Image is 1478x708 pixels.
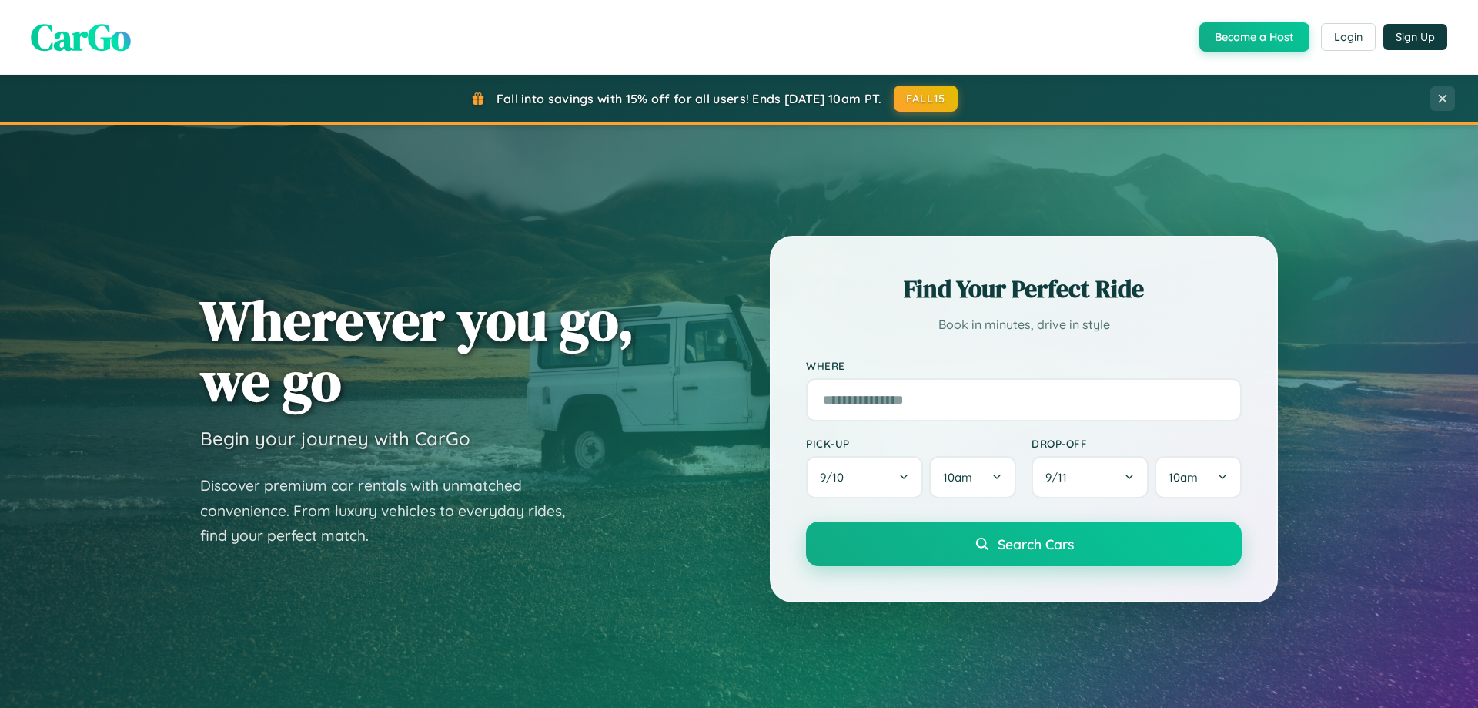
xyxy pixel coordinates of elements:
[929,456,1016,498] button: 10am
[1045,470,1075,485] span: 9 / 11
[998,535,1074,552] span: Search Cars
[200,290,634,411] h1: Wherever you go, we go
[1155,456,1242,498] button: 10am
[806,437,1016,450] label: Pick-up
[200,427,470,450] h3: Begin your journey with CarGo
[820,470,851,485] span: 9 / 10
[1032,437,1242,450] label: Drop-off
[806,522,1242,566] button: Search Cars
[31,12,131,62] span: CarGo
[497,91,882,106] span: Fall into savings with 15% off for all users! Ends [DATE] 10am PT.
[1383,24,1447,50] button: Sign Up
[200,473,585,549] p: Discover premium car rentals with unmatched convenience. From luxury vehicles to everyday rides, ...
[943,470,972,485] span: 10am
[894,86,958,112] button: FALL15
[806,359,1242,372] label: Where
[1321,23,1376,51] button: Login
[806,456,923,498] button: 9/10
[1032,456,1149,498] button: 9/11
[806,314,1242,336] p: Book in minutes, drive in style
[806,272,1242,306] h2: Find Your Perfect Ride
[1169,470,1198,485] span: 10am
[1199,22,1309,52] button: Become a Host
